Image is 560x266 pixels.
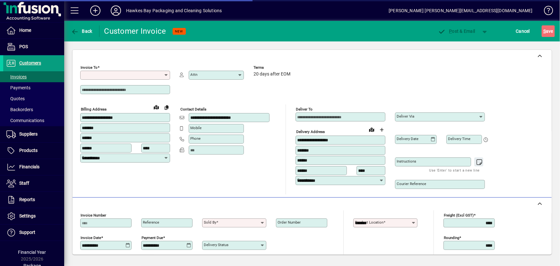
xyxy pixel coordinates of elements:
[69,25,94,37] button: Back
[389,5,533,16] div: [PERSON_NAME] [PERSON_NAME][EMAIL_ADDRESS][DOMAIN_NAME]
[19,28,31,33] span: Home
[254,72,290,77] span: 20 days after EOM
[397,137,418,141] mat-label: Delivery date
[3,175,64,191] a: Staff
[3,126,64,142] a: Suppliers
[161,102,172,112] button: Copy to Delivery address
[397,182,426,186] mat-label: Courier Reference
[6,85,30,90] span: Payments
[6,118,44,123] span: Communications
[64,25,99,37] app-page-header-button: Back
[204,220,216,225] mat-label: Sold by
[543,26,553,36] span: ave
[429,166,480,174] mat-hint: Use 'Enter' to start a new line
[296,107,313,111] mat-label: Deliver To
[3,159,64,175] a: Financials
[3,225,64,241] a: Support
[19,131,38,137] span: Suppliers
[514,25,532,37] button: Cancel
[19,213,36,218] span: Settings
[81,213,106,217] mat-label: Invoice number
[175,29,183,33] span: NEW
[438,29,475,34] span: ost & Email
[81,65,98,70] mat-label: Invoice To
[190,72,197,77] mat-label: Attn
[435,25,478,37] button: Post & Email
[18,250,46,255] span: Financial Year
[190,136,201,141] mat-label: Phone
[297,178,310,182] mat-label: Country
[81,235,101,240] mat-label: Invoice date
[3,71,64,82] a: Invoices
[444,213,474,217] mat-label: Freight (excl GST)
[444,235,459,240] mat-label: Rounding
[543,29,546,34] span: S
[3,22,64,39] a: Home
[19,148,38,153] span: Products
[104,26,166,36] div: Customer Invoice
[151,102,161,112] a: View on map
[19,181,29,186] span: Staff
[3,39,64,55] a: POS
[6,74,27,79] span: Invoices
[6,107,33,112] span: Backorders
[366,124,377,135] a: View on map
[106,5,126,16] button: Profile
[3,143,64,159] a: Products
[516,26,530,36] span: Cancel
[539,1,552,22] a: Knowledge Base
[19,197,35,202] span: Reports
[190,126,202,130] mat-label: Mobile
[204,243,228,247] mat-label: Delivery status
[3,93,64,104] a: Quotes
[448,137,470,141] mat-label: Delivery time
[19,44,28,49] span: POS
[85,5,106,16] button: Add
[3,115,64,126] a: Communications
[542,25,555,37] button: Save
[254,66,292,70] span: Terms
[377,125,387,135] button: Choose address
[3,192,64,208] a: Reports
[3,104,64,115] a: Backorders
[449,29,452,34] span: P
[19,60,41,66] span: Customers
[19,230,35,235] span: Support
[278,220,301,225] mat-label: Order number
[126,5,222,16] div: Hawkes Bay Packaging and Cleaning Solutions
[397,114,414,119] mat-label: Deliver via
[397,159,416,164] mat-label: Instructions
[3,208,64,224] a: Settings
[6,96,25,101] span: Quotes
[142,235,163,240] mat-label: Payment due
[3,82,64,93] a: Payments
[71,29,92,34] span: Back
[355,220,383,225] mat-label: Product location
[143,220,159,225] mat-label: Reference
[19,164,39,169] span: Financials
[82,155,95,160] mat-label: Country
